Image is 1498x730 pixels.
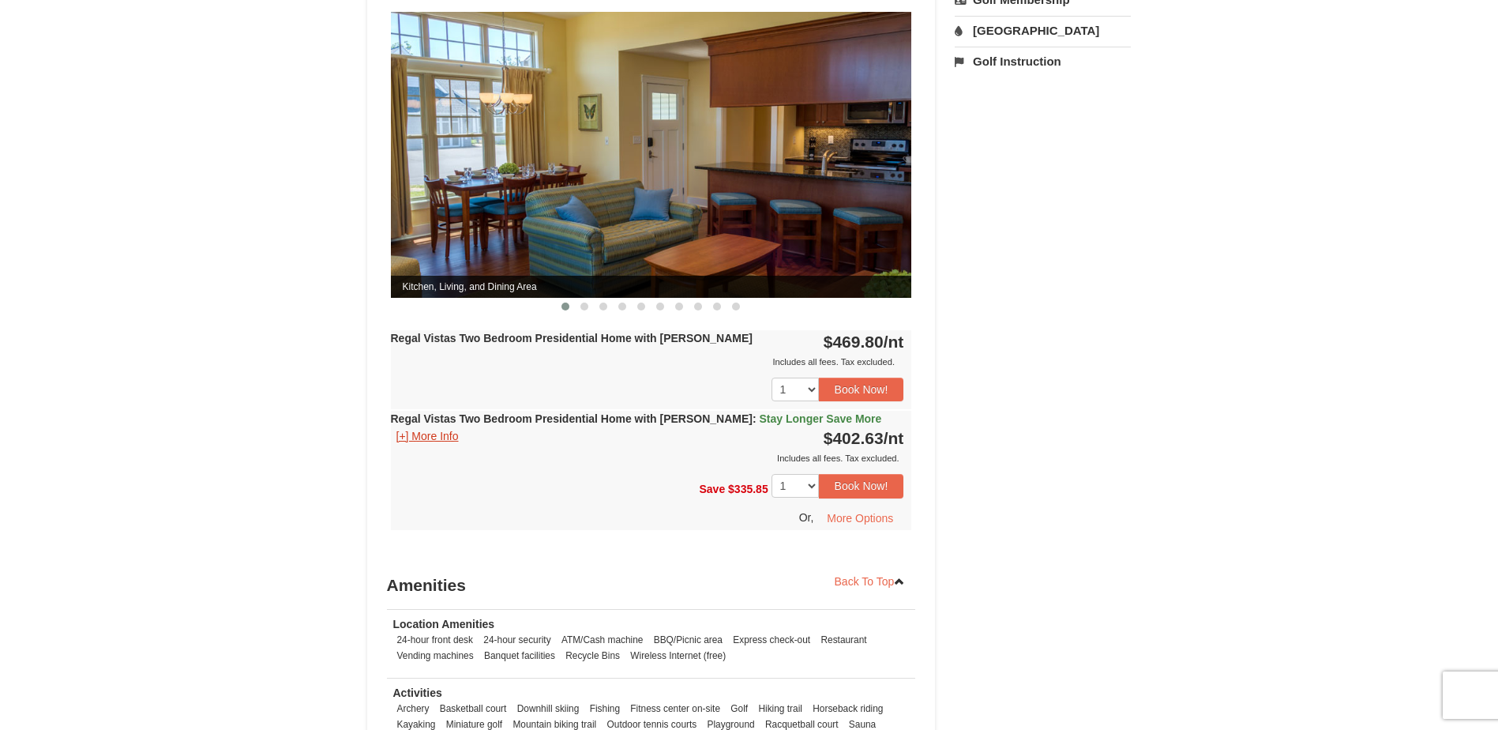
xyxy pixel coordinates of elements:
[955,47,1131,76] a: Golf Instruction
[884,429,904,447] span: /nt
[760,412,882,425] span: Stay Longer Save More
[754,701,806,717] li: Hiking trail
[699,483,725,495] span: Save
[558,632,648,648] li: ATM/Cash machine
[819,378,904,401] button: Book Now!
[480,648,559,664] li: Banquet facilities
[393,618,495,630] strong: Location Amenities
[817,506,903,530] button: More Options
[391,412,882,425] strong: Regal Vistas Two Bedroom Presidential Home with [PERSON_NAME]
[391,332,753,344] strong: Regal Vistas Two Bedroom Presidential Home with [PERSON_NAME]
[391,450,904,466] div: Includes all fees. Tax excluded.
[586,701,624,717] li: Fishing
[809,701,887,717] li: Horseback riding
[393,701,434,717] li: Archery
[391,427,464,445] button: [+] More Info
[729,632,814,648] li: Express check-out
[650,632,726,648] li: BBQ/Picnic area
[561,648,624,664] li: Recycle Bins
[824,429,884,447] span: $402.63
[799,510,814,523] span: Or,
[728,483,768,495] span: $335.85
[955,16,1131,45] a: [GEOGRAPHIC_DATA]
[387,570,916,601] h3: Amenities
[436,701,511,717] li: Basketball court
[393,632,478,648] li: 24-hour front desk
[726,701,752,717] li: Golf
[393,648,478,664] li: Vending machines
[626,701,724,717] li: Fitness center on-site
[819,474,904,498] button: Book Now!
[817,632,870,648] li: Restaurant
[391,276,912,298] span: Kitchen, Living, and Dining Area
[753,412,757,425] span: :
[824,570,916,593] a: Back To Top
[391,12,912,297] img: Kitchen, Living, and Dining Area
[479,632,554,648] li: 24-hour security
[824,333,904,351] strong: $469.80
[393,687,442,699] strong: Activities
[391,354,904,370] div: Includes all fees. Tax excluded.
[626,648,730,664] li: Wireless Internet (free)
[884,333,904,351] span: /nt
[513,701,584,717] li: Downhill skiing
